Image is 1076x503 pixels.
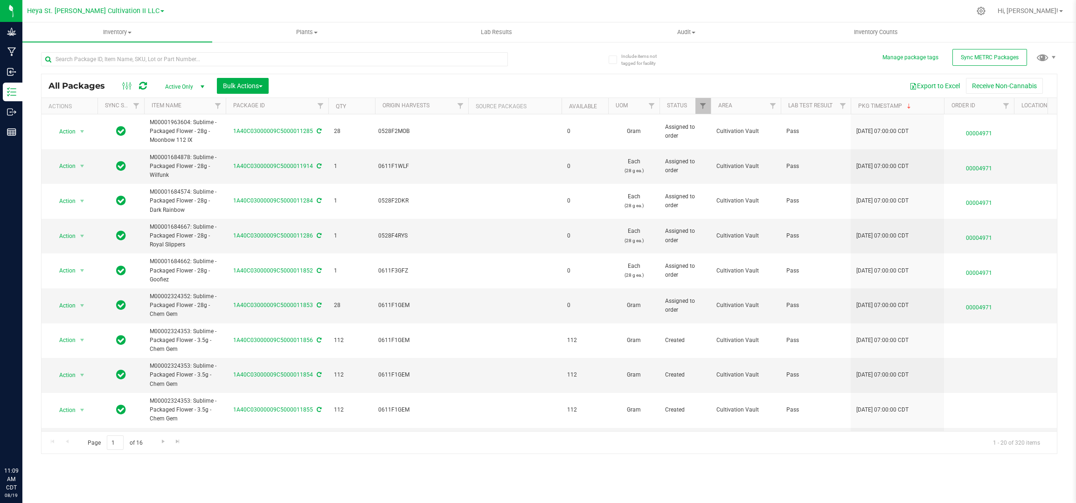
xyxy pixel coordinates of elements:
a: Go to the last page [171,435,185,448]
span: Assigned to order [665,262,705,279]
span: 112 [567,405,603,414]
a: Go to the next page [156,435,170,448]
span: 00004971 [950,194,1008,208]
span: All Packages [49,81,114,91]
span: [DATE] 07:00:00 CDT [856,405,909,414]
span: M00001684878: Sublime - Packaged Flower - 28g - Wilfunk [150,153,220,180]
span: Each [614,227,654,245]
span: Sync from Compliance System [315,302,321,308]
span: [DATE] 07:00:00 CDT [856,266,909,275]
inline-svg: Reports [7,127,16,137]
span: Action [51,404,76,417]
span: Cultivation Vault [716,266,775,275]
a: Sync Status [105,102,141,109]
span: M00002324353: Sublime - Packaged Flower - 3.5g - Chem Gem [150,397,220,424]
span: Plants [213,28,402,36]
span: Gram [614,370,654,379]
button: Sync METRC Packages [952,49,1027,66]
span: Action [51,264,76,277]
span: Action [51,369,76,382]
span: In Sync [116,403,126,416]
span: Pass [786,196,845,205]
a: Inventory Counts [781,22,971,42]
span: Lab Results [468,28,525,36]
span: select [76,264,88,277]
span: Assigned to order [665,157,705,175]
span: [DATE] 07:00:00 CDT [856,162,909,171]
a: Lab Results [402,22,591,42]
span: 1 [334,231,369,240]
a: 1A40C03000009C5000011285 [233,128,313,134]
span: 0 [567,301,603,310]
span: 0 [567,127,603,136]
span: Sync from Compliance System [315,128,321,134]
span: M00002324353: Sublime - Packaged Flower - 3.5g - Chem Gem [150,362,220,389]
button: Manage package tags [882,54,938,62]
a: Item Name [152,102,181,109]
span: In Sync [116,194,126,207]
span: select [76,299,88,312]
iframe: Resource center [9,428,37,456]
a: 1A40C03000009C5000011852 [233,267,313,274]
a: Package ID [233,102,265,109]
span: 28 [334,301,369,310]
span: 00004971 [950,299,1008,312]
span: Pass [786,370,845,379]
a: Area [718,102,732,109]
span: Assigned to order [665,192,705,210]
a: 1A40C03000009C5000011286 [233,232,313,239]
a: 1A40C03000009C5000011284 [233,197,313,204]
a: Filter [644,98,659,114]
p: 11:09 AM CDT [4,467,18,492]
span: Pass [786,336,845,345]
span: Gram [614,405,654,414]
span: In Sync [116,160,126,173]
span: 1 - 20 of 320 items [986,435,1048,449]
span: Pass [786,231,845,240]
a: 1A40C03000009C5000011854 [233,371,313,378]
span: Sync from Compliance System [315,163,321,169]
span: Inventory Counts [841,28,910,36]
span: Created [665,336,705,345]
span: Sync from Compliance System [315,197,321,204]
span: 0 [567,266,603,275]
span: Cultivation Vault [716,370,775,379]
inline-svg: Inventory [7,87,16,97]
span: 0 [567,162,603,171]
span: Cultivation Vault [716,127,775,136]
a: Filter [765,98,781,114]
span: Gram [614,301,654,310]
a: Pkg Timestamp [858,103,913,109]
span: select [76,125,88,138]
span: select [76,195,88,208]
span: 00004971 [950,229,1008,243]
span: Assigned to order [665,297,705,314]
span: 00004971 [950,264,1008,278]
div: Manage settings [975,7,987,15]
button: Export to Excel [903,78,966,94]
a: Plants [212,22,402,42]
a: Lab Test Result [788,102,833,109]
a: Qty [336,103,346,110]
span: Each [614,262,654,279]
span: [DATE] 07:00:00 CDT [856,370,909,379]
span: Cultivation Vault [716,231,775,240]
div: 0528F2MOB [378,127,465,136]
span: Include items not tagged for facility [621,53,668,67]
span: Sync from Compliance System [315,406,321,413]
a: Filter [695,98,711,114]
a: Filter [210,98,226,114]
span: 112 [334,336,369,345]
a: Location [1021,102,1048,109]
a: Filter [129,98,144,114]
span: 0 [567,231,603,240]
span: Sync from Compliance System [315,232,321,239]
div: 0611F1GEM [378,405,465,414]
span: Cultivation Vault [716,162,775,171]
input: 1 [107,435,124,450]
input: Search Package ID, Item Name, SKU, Lot or Part Number... [41,52,508,66]
div: 0611F1GEM [378,336,465,345]
span: In Sync [116,229,126,242]
span: select [76,230,88,243]
a: Available [569,103,597,110]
